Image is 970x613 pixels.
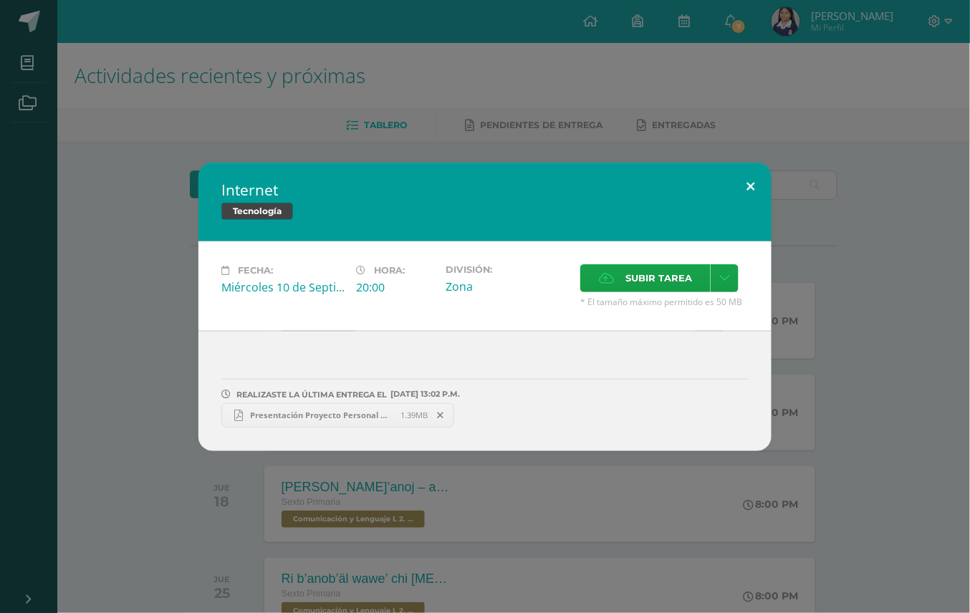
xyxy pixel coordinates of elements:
span: [DATE] 13:02 P.M. [387,394,460,395]
span: REALIZASTE LA ÚLTIMA ENTREGA EL [236,390,387,400]
h2: Internet [221,180,749,200]
span: Tecnología [221,203,293,220]
span: Subir tarea [625,265,692,291]
span: 1.39MB [401,410,428,420]
span: * El tamaño máximo permitido es 50 MB [580,296,749,308]
span: Remover entrega [429,407,453,423]
label: División: [446,264,569,275]
span: Fecha: [238,265,273,276]
span: Presentación Proyecto Personal Orgánico Morado.pdf [244,410,401,420]
a: Presentación Proyecto Personal Orgánico Morado.pdf 1.39MB [221,403,454,428]
button: Close (Esc) [731,163,772,211]
div: Miércoles 10 de Septiembre [221,279,345,295]
span: Hora: [374,265,405,276]
div: Zona [446,279,569,294]
div: 20:00 [356,279,434,295]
